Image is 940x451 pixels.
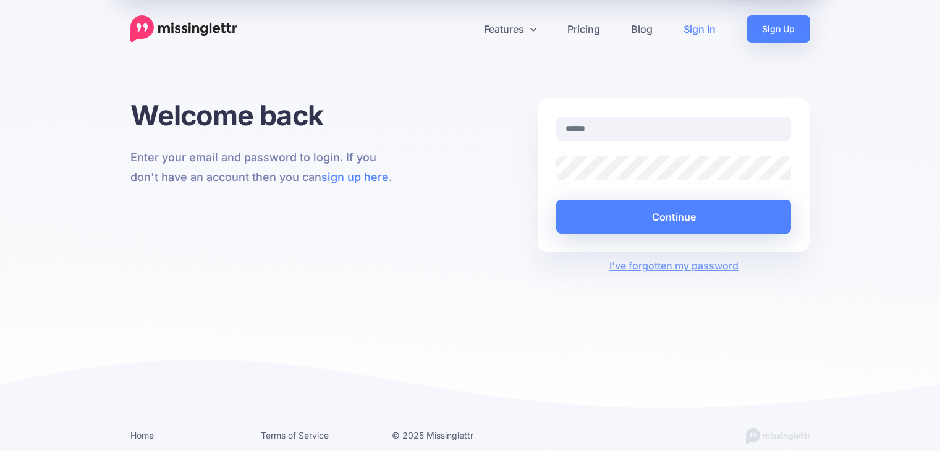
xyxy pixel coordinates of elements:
a: Sign Up [747,15,810,43]
li: © 2025 Missinglettr [392,428,504,443]
a: I've forgotten my password [609,259,739,272]
button: Continue [556,200,792,234]
a: Terms of Service [261,430,329,440]
a: Blog [616,15,668,43]
a: Home [130,430,154,440]
a: Pricing [552,15,616,43]
a: sign up here [321,171,389,183]
a: Features [468,15,552,43]
a: Sign In [668,15,731,43]
p: Enter your email and password to login. If you don't have an account then you can . [130,148,403,187]
h1: Welcome back [130,98,403,132]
